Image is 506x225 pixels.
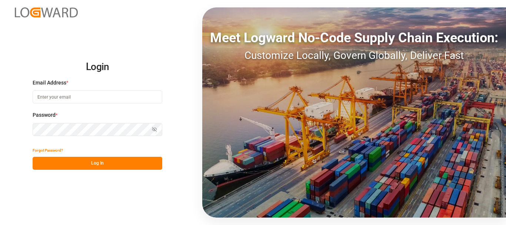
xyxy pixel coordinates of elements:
input: Enter your email [33,90,162,103]
div: Customize Locally, Govern Globally, Deliver Fast [202,48,506,63]
h2: Login [33,55,162,79]
button: Forgot Password? [33,144,63,157]
span: Password [33,111,56,119]
span: Email Address [33,79,66,87]
button: Log In [33,157,162,170]
div: Meet Logward No-Code Supply Chain Execution: [202,28,506,48]
img: Logward_new_orange.png [15,7,78,17]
